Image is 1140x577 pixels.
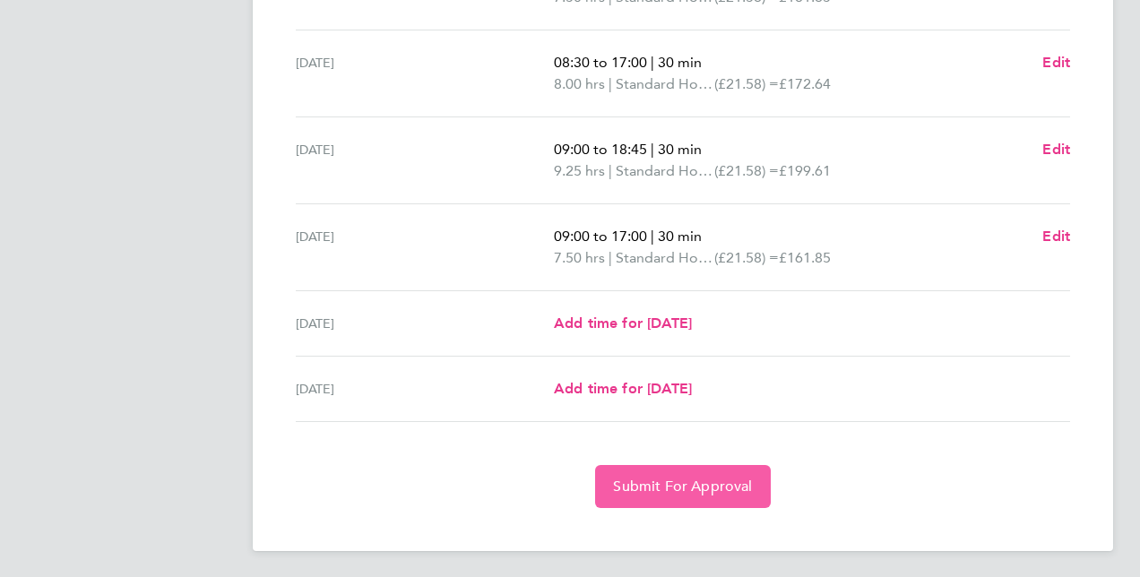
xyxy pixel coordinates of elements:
div: [DATE] [296,313,554,334]
span: Standard Hourly [616,73,714,95]
span: 30 min [658,141,702,158]
div: [DATE] [296,226,554,269]
div: [DATE] [296,378,554,400]
span: (£21.58) = [714,249,779,266]
span: £172.64 [779,75,831,92]
a: Edit [1042,52,1070,73]
span: 7.50 hrs [554,249,605,266]
span: 8.00 hrs [554,75,605,92]
span: £161.85 [779,249,831,266]
span: | [651,141,654,158]
span: | [609,75,612,92]
span: 09:00 to 17:00 [554,228,647,245]
span: | [609,162,612,179]
span: Standard Hourly [616,160,714,182]
a: Add time for [DATE] [554,378,692,400]
span: 30 min [658,54,702,71]
span: 09:00 to 18:45 [554,141,647,158]
span: | [651,228,654,245]
span: Edit [1042,228,1070,245]
span: Standard Hourly [616,247,714,269]
span: £199.61 [779,162,831,179]
span: (£21.58) = [714,75,779,92]
span: 9.25 hrs [554,162,605,179]
div: [DATE] [296,52,554,95]
span: Add time for [DATE] [554,314,692,332]
button: Submit For Approval [595,465,770,508]
a: Add time for [DATE] [554,313,692,334]
div: [DATE] [296,139,554,182]
span: 08:30 to 17:00 [554,54,647,71]
span: 30 min [658,228,702,245]
span: (£21.58) = [714,162,779,179]
span: Edit [1042,141,1070,158]
span: Edit [1042,54,1070,71]
span: | [651,54,654,71]
a: Edit [1042,139,1070,160]
span: | [609,249,612,266]
a: Edit [1042,226,1070,247]
span: Submit For Approval [613,478,752,495]
span: Add time for [DATE] [554,380,692,397]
